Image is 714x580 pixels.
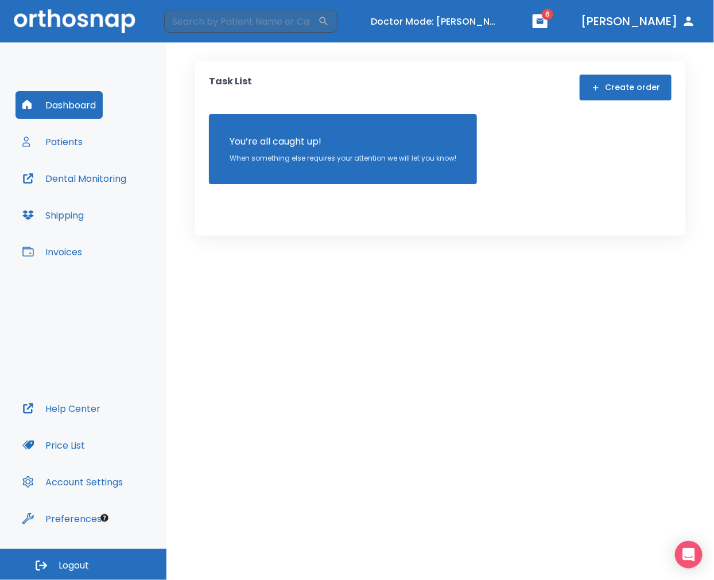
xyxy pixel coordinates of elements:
p: When something else requires your attention we will let you know! [230,153,456,164]
button: Help Center [15,395,107,422]
div: Tooltip anchor [99,513,110,523]
button: Preferences [15,505,108,532]
img: Orthosnap [14,9,135,33]
button: [PERSON_NAME] [576,11,700,32]
input: Search by Patient Name or Case # [164,10,318,33]
button: Shipping [15,201,91,229]
span: Logout [59,559,89,572]
button: Account Settings [15,468,130,496]
div: Open Intercom Messenger [675,541,703,569]
button: Price List [15,431,92,459]
p: You’re all caught up! [230,135,456,149]
p: Task List [209,75,252,100]
button: Dashboard [15,91,103,119]
span: 6 [542,9,553,20]
button: Create order [580,75,672,100]
button: Patients [15,128,90,155]
button: Doctor Mode: [PERSON_NAME] [366,12,504,31]
button: Dental Monitoring [15,165,133,192]
button: Invoices [15,238,89,266]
